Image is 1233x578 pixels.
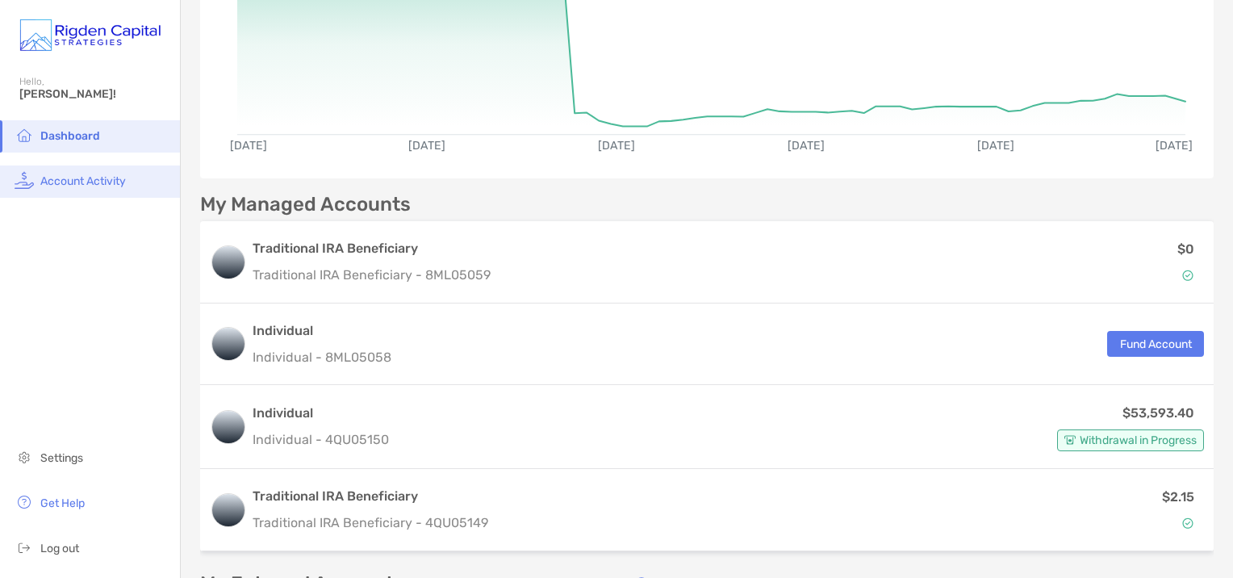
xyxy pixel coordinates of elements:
text: [DATE] [788,139,825,153]
text: [DATE] [977,139,1014,153]
h3: Individual [253,321,391,341]
p: Traditional IRA Beneficiary - 4QU05149 [253,513,488,533]
img: Account Status icon [1182,270,1193,281]
span: Dashboard [40,129,100,143]
text: [DATE] [230,139,267,153]
img: logout icon [15,538,34,557]
img: Account Status icon [1182,517,1193,529]
h3: Traditional IRA Beneficiary [253,239,491,258]
img: logo account [212,246,245,279]
h3: Individual [253,404,389,423]
img: Account Status icon [1064,434,1076,446]
img: logo account [212,328,245,360]
img: get-help icon [15,492,34,512]
text: [DATE] [598,139,635,153]
text: [DATE] [1156,139,1193,153]
img: logo account [212,411,245,443]
p: Individual - 4QU05150 [253,429,389,450]
span: Log out [40,542,79,555]
img: activity icon [15,170,34,190]
h3: Traditional IRA Beneficiary [253,487,488,506]
span: Account Activity [40,174,126,188]
p: $53,593.40 [1122,403,1194,423]
span: [PERSON_NAME]! [19,87,170,101]
img: household icon [15,125,34,144]
span: Withdrawal in Progress [1080,436,1197,445]
p: My Managed Accounts [200,195,411,215]
p: $2.15 [1162,487,1194,507]
span: Get Help [40,496,85,510]
p: Traditional IRA Beneficiary - 8ML05059 [253,265,491,285]
img: settings icon [15,447,34,467]
p: $0 [1177,239,1194,259]
img: logo account [212,494,245,526]
img: Zoe Logo [19,6,161,65]
button: Fund Account [1107,331,1204,357]
p: Individual - 8ML05058 [253,347,391,367]
text: [DATE] [408,139,445,153]
span: Settings [40,451,83,465]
